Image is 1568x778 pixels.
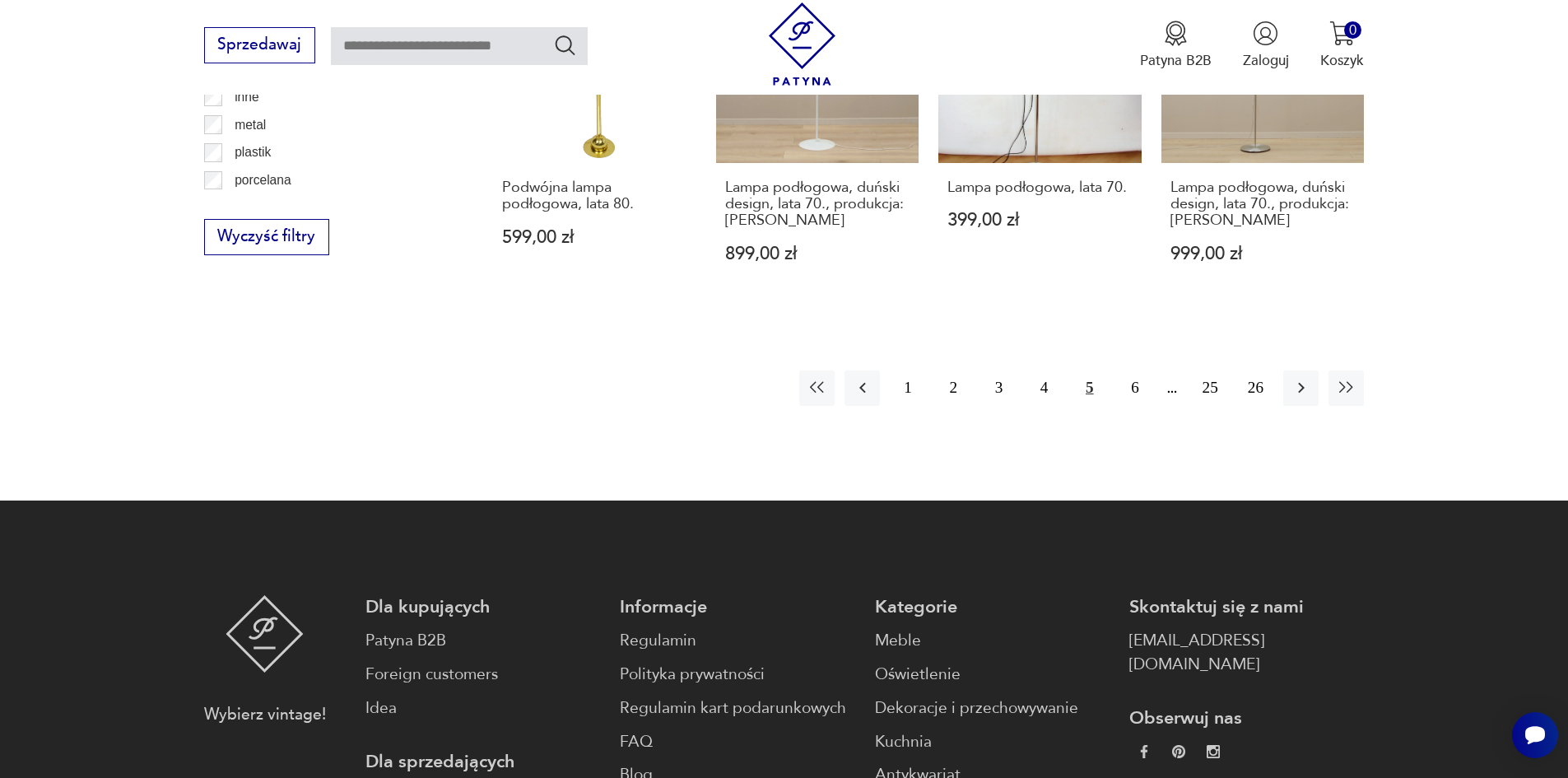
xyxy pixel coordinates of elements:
[235,114,266,136] p: metal
[620,663,854,687] a: Polityka prywatności
[875,595,1110,619] p: Kategorie
[947,179,1133,196] h3: Lampa podłogowa, lata 70.
[1163,21,1189,46] img: Ikona medalu
[204,703,326,727] p: Wybierz vintage!
[1193,370,1228,406] button: 25
[1320,21,1364,70] button: 0Koszyk
[875,663,1110,687] a: Oświetlenie
[1170,245,1356,263] p: 999,00 zł
[1138,745,1151,758] img: da9060093f698e4c3cedc1453eec5031.webp
[1170,179,1356,230] h3: Lampa podłogowa, duński design, lata 70., produkcja: [PERSON_NAME]
[1140,21,1212,70] button: Patyna B2B
[1117,370,1152,406] button: 6
[725,245,910,263] p: 899,00 zł
[1253,21,1278,46] img: Ikonka użytkownika
[1129,595,1364,619] p: Skontaktuj się z nami
[761,2,844,86] img: Patyna - sklep z meblami i dekoracjami vintage
[365,629,600,653] a: Patyna B2B
[1243,21,1289,70] button: Zaloguj
[1207,745,1220,758] img: c2fd9cf7f39615d9d6839a72ae8e59e5.webp
[1072,370,1107,406] button: 5
[875,629,1110,653] a: Meble
[981,370,1017,406] button: 3
[1129,706,1364,730] p: Obserwuj nas
[947,212,1133,229] p: 399,00 zł
[620,730,854,754] a: FAQ
[1320,51,1364,70] p: Koszyk
[235,86,258,108] p: inne
[204,40,315,53] a: Sprzedawaj
[620,595,854,619] p: Informacje
[1238,370,1273,406] button: 26
[235,170,291,191] p: porcelana
[725,179,910,230] h3: Lampa podłogowa, duński design, lata 70., produkcja: [PERSON_NAME]
[365,663,600,687] a: Foreign customers
[1026,370,1062,406] button: 4
[365,750,600,774] p: Dla sprzedających
[620,696,854,720] a: Regulamin kart podarunkowych
[1243,51,1289,70] p: Zaloguj
[1172,745,1185,758] img: 37d27d81a828e637adc9f9cb2e3d3a8a.webp
[1512,712,1558,758] iframe: Smartsupp widget button
[890,370,925,406] button: 1
[226,595,304,673] img: Patyna - sklep z meblami i dekoracjami vintage
[365,595,600,619] p: Dla kupujących
[365,696,600,720] a: Idea
[502,179,687,213] h3: Podwójna lampa podłogowa, lata 80.
[235,197,276,218] p: porcelit
[1344,21,1361,39] div: 0
[235,142,271,163] p: plastik
[1140,51,1212,70] p: Patyna B2B
[553,33,577,57] button: Szukaj
[1140,21,1212,70] a: Ikona medaluPatyna B2B
[875,696,1110,720] a: Dekoracje i przechowywanie
[1129,629,1364,677] a: [EMAIL_ADDRESS][DOMAIN_NAME]
[875,730,1110,754] a: Kuchnia
[204,27,315,63] button: Sprzedawaj
[936,370,971,406] button: 2
[204,219,329,255] button: Wyczyść filtry
[1329,21,1355,46] img: Ikona koszyka
[502,229,687,246] p: 599,00 zł
[620,629,854,653] a: Regulamin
